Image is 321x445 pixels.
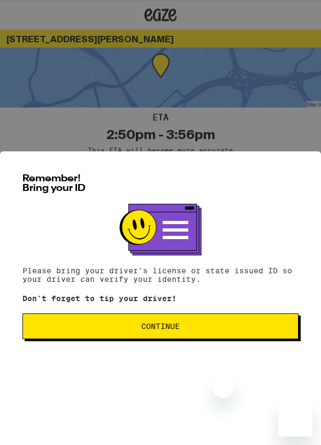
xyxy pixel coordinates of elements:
[22,266,299,283] p: Please bring your driver's license or state issued ID so your driver can verify your identity.
[22,313,299,339] button: Continue
[22,294,299,303] p: Don't forget to tip your driver!
[212,377,234,398] iframe: Close message
[278,402,312,436] iframe: Button to launch messaging window
[141,323,180,330] span: Continue
[22,174,86,193] span: Remember! Bring your ID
